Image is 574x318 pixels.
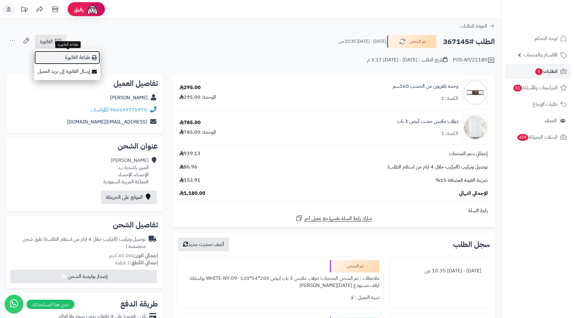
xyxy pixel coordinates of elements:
span: طلبات الإرجاع [532,100,558,109]
a: [PERSON_NAME] [110,94,148,101]
strong: إجمالي الوزن: [132,252,158,259]
div: الكمية: 1 [441,95,458,102]
a: الطلبات5 [505,64,570,79]
h2: تفاصيل الشحن [11,221,158,229]
span: ضريبة القيمة المضافة 15% [436,177,488,184]
img: 1735738279-1734443115894-1697541949-2-90x90.jpg [463,80,487,105]
span: العملاء [545,116,557,125]
a: الفاتورة [35,35,67,48]
span: توصيل وتركيب (التركيب خلال 4 ايام من استلام الطلب) [388,163,488,171]
small: 2 قطعة [115,259,158,266]
span: 51 [513,85,522,92]
span: 86.96 [179,163,197,171]
span: المراجعات والأسئلة [513,83,558,92]
a: طلبات الإرجاع [505,97,570,112]
h3: سجل الطلب [453,241,490,248]
a: العودة للطلبات [460,22,495,30]
a: شارك رابط السلة نفسها مع عميل آخر [295,214,372,222]
span: الأقسام والمنتجات [523,51,558,59]
div: [PERSON_NAME] المبرز، راشدية ب، الإحساء، الإحساء المملكة العربية السعودية [103,157,149,185]
div: الوحدة: 295.00 [179,94,216,101]
span: رفيق [74,6,84,13]
a: لوحة التحكم [505,31,570,46]
div: ملاحظات : تم الشحن المنتجات: دولاب ملابس 3 باب ابيض 200*54*120 -WHITE-NY-09 بواسطة: ارفف مستودع [... [181,272,379,292]
span: لوحة التحكم [535,34,558,43]
small: [DATE] - [DATE] 10:35 ص [339,38,386,45]
div: تنبيه العميل : لا [181,292,379,304]
a: تحديثات المنصة [16,3,32,17]
a: طباعة الفاتورة [34,51,100,65]
img: ai-face.png [86,3,99,16]
strong: إجمالي القطع: [130,259,158,266]
div: تم الشحن [330,260,379,272]
a: إرسال الفاتورة إلى بريد العميل [34,65,100,78]
div: [DATE] - [DATE] 10:35 ص [394,265,486,277]
h2: طريقة الدفع [120,300,158,308]
div: 295.00 [179,84,201,91]
div: الكمية: 1 [441,130,458,137]
a: وحدة تلفزيون من الخشب 160سم [393,83,458,90]
h2: عنوان الشحن [11,142,158,150]
span: العودة للطلبات [460,22,487,30]
div: توصيل وتركيب (التركيب خلال 4 ايام من استلام الطلب) [11,236,146,250]
span: 5 [535,68,543,75]
div: رابط السلة [175,207,492,214]
a: المراجعات والأسئلة51 [505,80,570,95]
a: الموقع على الخريطة [101,190,157,204]
span: 1,180.00 [179,190,205,197]
span: 939.13 [179,150,200,157]
button: إصدار بوليصة الشحن [10,270,157,283]
div: 785.00 [179,119,201,126]
h2: الطلب #367145 [443,35,495,48]
span: إجمالي سعر المنتجات [449,150,488,157]
img: 1753186020-1-90x90.jpg [463,115,487,140]
span: شارك رابط السلة نفسها مع عميل آخر [304,215,372,222]
span: الفاتورة [40,38,53,45]
button: أضف تحديث جديد [178,238,229,251]
div: POS-NT/21180 [453,56,495,64]
span: ( طرق شحن مخصصة ) [22,235,146,250]
span: 429 [517,134,528,141]
small: 40.00 كجم [109,252,158,259]
div: تاريخ الطلب : [DATE] - [DATE] 3:17 م [367,56,447,64]
a: 966549775970 [110,106,147,114]
a: واتساب [90,106,109,114]
div: الوحدة: 785.00 [179,129,216,136]
span: 153.91 [179,177,200,184]
span: الطلبات [535,67,558,76]
h2: تفاصيل العميل [11,80,158,87]
span: الإجمالي النهائي [459,190,488,197]
div: طباعة الفاتورة [55,41,81,48]
a: دولاب ملابس خشب أبيض 3 باب [397,118,458,125]
a: السلات المتروكة429 [505,130,570,145]
span: السلات المتروكة [517,133,558,141]
a: العملاء [505,113,570,128]
a: [EMAIL_ADDRESS][DOMAIN_NAME] [67,118,147,126]
button: تم الشحن [387,35,437,48]
img: logo-2.png [532,17,568,30]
